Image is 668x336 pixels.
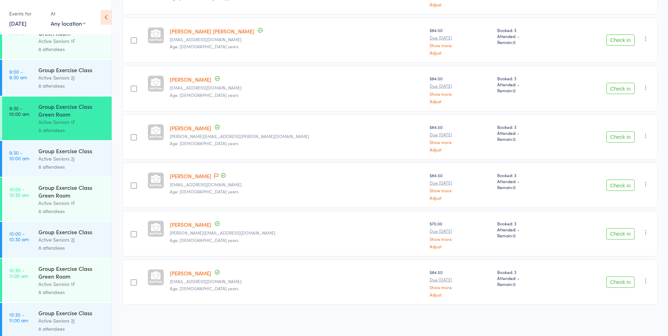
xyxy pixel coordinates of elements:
div: Group Exercise Class Green Room [38,102,106,118]
div: 8 attendees [38,163,106,171]
div: Active Seniors 2J [38,155,106,163]
span: Booked: 3 [497,220,558,226]
span: Attended: - [497,226,558,232]
span: Age: [DEMOGRAPHIC_DATA] years [170,237,238,243]
span: Remain: [497,281,558,287]
div: Active Seniors 1F [38,118,106,126]
span: Attended: - [497,33,558,39]
time: 10:30 - 11:00 am [9,312,28,323]
a: Show more [430,285,492,290]
a: Show more [430,140,492,144]
button: Check in [606,131,635,143]
time: 9:00 - 9:30 am [9,69,27,80]
a: 9:00 -9:30 amGroup Exercise ClassActive Seniors 2J8 attendees [2,60,112,96]
span: 0 [513,136,516,142]
small: jhepburn@bigpond.net.au [170,182,424,187]
div: Active Seniors 2J [38,74,106,82]
time: 9:30 - 10:00 am [9,150,29,161]
small: Due [DATE] [430,277,492,282]
a: Adjust [430,50,492,55]
div: $84.50 [430,75,492,103]
div: Active Seniors 2J [38,236,106,244]
div: Group Exercise Class [38,228,106,236]
span: Booked: 3 [497,27,558,33]
div: 8 attendees [38,126,106,134]
span: Booked: 3 [497,75,558,81]
div: Group Exercise Class [38,147,106,155]
a: 10:00 -10:30 amGroup Exercise ClassActive Seniors 2J8 attendees [2,222,112,258]
div: 8 attendees [38,45,106,53]
div: $70.00 [430,220,492,248]
small: annette.perkins1940@gmail.com [170,230,424,235]
button: Check in [606,83,635,94]
a: Adjust [430,2,492,7]
time: 10:00 - 10:30 am [9,186,29,198]
a: 10:00 -10:30 amGroup Exercise Class Green RoomActive Seniors 1F8 attendees [2,178,112,221]
span: 0 [513,87,516,93]
div: Group Exercise Class Green Room [38,265,106,280]
button: Check in [606,35,635,46]
span: Remain: [497,136,558,142]
small: yoonfatt56@hotmail.com [170,37,424,42]
div: Group Exercise Class [38,309,106,317]
div: Active Seniors 1F [38,199,106,207]
span: Remain: [497,39,558,45]
span: Remain: [497,184,558,190]
a: Show more [430,43,492,48]
div: $84.50 [430,172,492,200]
span: Attended: - [497,81,558,87]
span: Booked: 3 [497,124,558,130]
span: Age: [DEMOGRAPHIC_DATA] years [170,188,238,194]
a: Show more [430,92,492,96]
span: 0 [513,232,516,238]
div: Active Seniors 1F [38,280,106,288]
span: 0 [513,281,516,287]
span: Booked: 3 [497,172,558,178]
small: gabrielle.hancock@gmail.com [170,134,424,139]
span: Age: [DEMOGRAPHIC_DATA] years [170,140,238,146]
div: Active Seniors 2J [38,317,106,325]
span: Attended: - [497,178,558,184]
a: Show more [430,188,492,193]
span: Attended: - [497,130,558,136]
time: 10:30 - 11:00 am [9,267,28,279]
small: Due [DATE] [430,35,492,40]
div: 8 attendees [38,207,106,215]
div: Events for [9,8,44,19]
span: Remain: [497,87,558,93]
a: [DATE] [9,19,26,27]
a: Show more [430,237,492,241]
button: Check in [606,276,635,288]
a: [PERSON_NAME] [170,269,211,277]
div: 8 attendees [38,244,106,252]
button: Check in [606,180,635,191]
span: Age: [DEMOGRAPHIC_DATA] years [170,285,238,291]
time: 9:00 - 9:30 am [9,24,27,36]
small: Due [DATE] [430,132,492,137]
a: Adjust [430,244,492,249]
a: 9:30 -10:00 amGroup Exercise Class Green RoomActive Seniors 1F8 attendees [2,97,112,140]
div: Any location [51,19,86,27]
a: Adjust [430,147,492,152]
div: $84.50 [430,124,492,152]
small: Due [DATE] [430,229,492,234]
time: 9:30 - 10:00 am [9,105,29,117]
a: 10:30 -11:00 amGroup Exercise Class Green RoomActive Seniors 1F8 attendees [2,259,112,302]
small: Due [DATE] [430,83,492,88]
div: $84.50 [430,269,492,297]
div: At [51,8,86,19]
span: Remain: [497,232,558,238]
div: Active Seniors 1F [38,37,106,45]
a: Adjust [430,292,492,297]
button: Check in [606,228,635,239]
div: 8 attendees [38,82,106,90]
span: Attended: - [497,275,558,281]
small: Due [DATE] [430,180,492,185]
span: 0 [513,184,516,190]
a: [PERSON_NAME] [170,124,211,132]
time: 10:00 - 10:30 am [9,231,29,242]
a: 9:00 -9:30 amGroup Exercise Class Green RoomActive Seniors 1F8 attendees [2,15,112,59]
a: [PERSON_NAME] [170,221,211,228]
a: Adjust [430,99,492,104]
small: stig@interock.net [170,85,424,90]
